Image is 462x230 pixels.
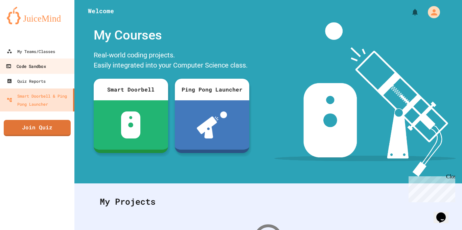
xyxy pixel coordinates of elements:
[4,120,71,136] a: Join Quiz
[434,203,455,223] iframe: chat widget
[94,79,168,100] div: Smart Doorbell
[197,111,227,138] img: ppl-with-ball.png
[175,79,249,100] div: Ping Pong Launcher
[7,77,46,85] div: Quiz Reports
[398,6,421,18] div: My Notifications
[406,174,455,202] iframe: chat widget
[121,111,140,138] img: sdb-white.svg
[93,188,443,215] div: My Projects
[3,3,47,43] div: Chat with us now!Close
[90,48,253,74] div: Real-world coding projects. Easily integrated into your Computer Science class.
[90,22,253,48] div: My Courses
[421,4,442,20] div: My Account
[7,7,68,24] img: logo-orange.svg
[6,62,46,71] div: Code Sandbox
[7,92,70,108] div: Smart Doorbell & Ping Pong Launcher
[274,22,456,177] img: banner-image-my-projects.png
[7,47,55,55] div: My Teams/Classes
